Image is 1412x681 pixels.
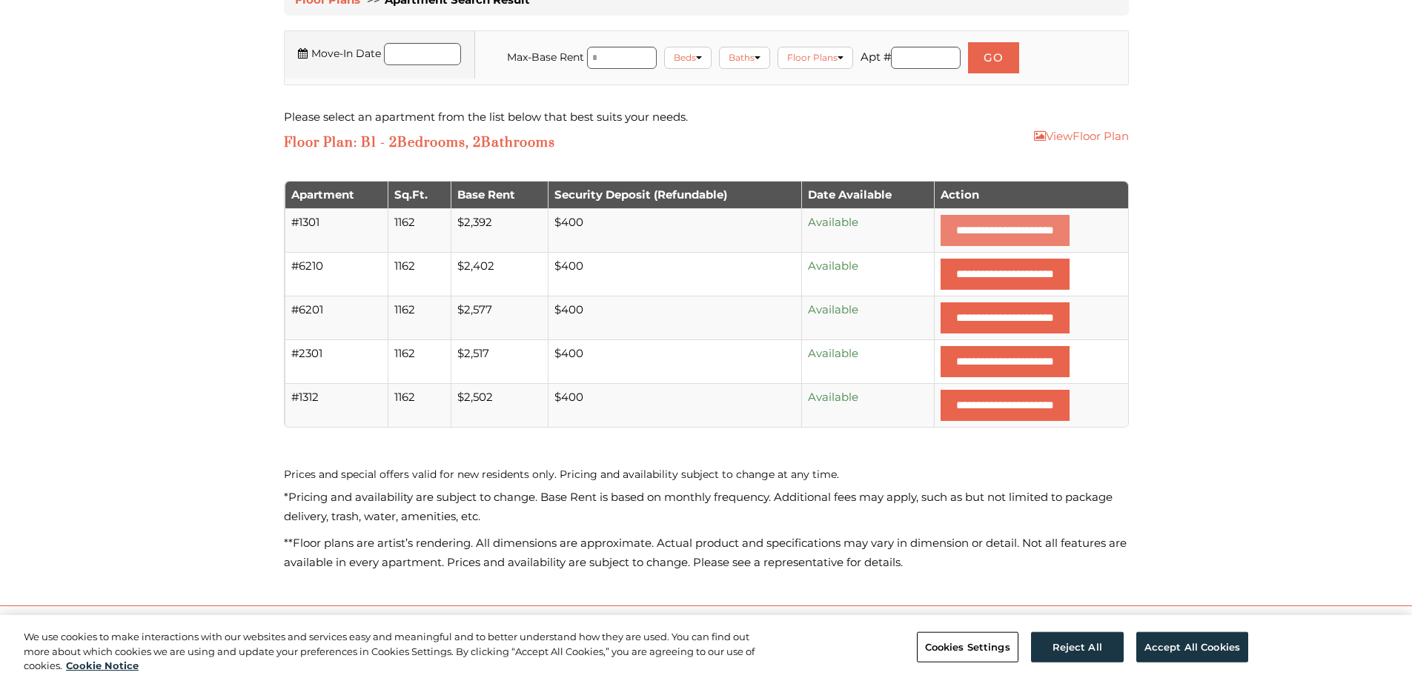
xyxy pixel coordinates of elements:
input: Apartment number [891,47,961,69]
a: Floor Plans [778,47,853,69]
td: #1301 [285,208,388,252]
h3: : B1 - 2 , 2 [284,134,555,151]
a: Beds [664,47,712,69]
th: Action [934,182,1128,208]
td: 1162 [388,339,451,383]
label: Prices and special offers valid for new residents only. Pricing and availability subject to chang... [284,465,1129,484]
span: Available [808,259,858,273]
span: Available [808,346,858,360]
td: $400 [548,383,802,427]
td: #2301 [285,339,388,383]
span: Available [808,302,858,316]
button: Reject All [1031,631,1124,662]
button: Accept All Cookies [1136,631,1248,662]
td: $2,402 [451,252,547,296]
td: $2,502 [451,383,547,427]
div: We use cookies to make interactions with our websites and services easy and meaningful and to bet... [24,630,777,674]
a: ViewFloor Plan [1034,129,1129,143]
span: Bedrooms [397,134,465,151]
th: Apartment [285,182,388,208]
span: Sq.Ft. [394,187,428,202]
a: More information about your privacy [66,660,139,671]
input: Move in date [384,43,461,65]
td: $400 [548,339,802,383]
button: GO [968,42,1019,73]
td: 1162 [388,383,451,427]
span: Bathrooms [481,134,555,151]
td: $2,517 [451,339,547,383]
label: Max-Base Rent [507,47,584,67]
span: Available [808,215,858,229]
td: 1162 [388,296,451,339]
td: #6210 [285,252,388,296]
p: **Floor plans are artist’s rendering. All dimensions are approximate. Actual product and specific... [284,534,1129,572]
td: $400 [548,252,802,296]
input: Max Rent [587,47,657,69]
li: Apt # [857,47,964,73]
th: Security Deposit (Refundable) [548,182,802,208]
span: Floor Plan [284,134,354,151]
td: #6201 [285,296,388,339]
th: Base Rent [451,182,547,208]
button: Cookies Settings [917,631,1018,662]
td: $2,577 [451,296,547,339]
span: Available [808,390,858,404]
td: $400 [548,296,802,339]
td: $2,392 [451,208,547,252]
a: Baths [719,47,770,69]
p: *Pricing and availability are subject to change. Base Rent is based on monthly frequency. Additio... [284,488,1129,526]
label: Move-In Date [298,44,381,63]
div: Please select an apartment from the list below that best suits your needs. [284,107,1129,127]
td: 1162 [388,252,451,296]
th: Date Available [801,182,933,208]
span: View [1046,129,1073,143]
td: 1162 [388,208,451,252]
span: Floor Plan [1046,129,1129,143]
td: $400 [548,208,802,252]
td: #1312 [285,383,388,427]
